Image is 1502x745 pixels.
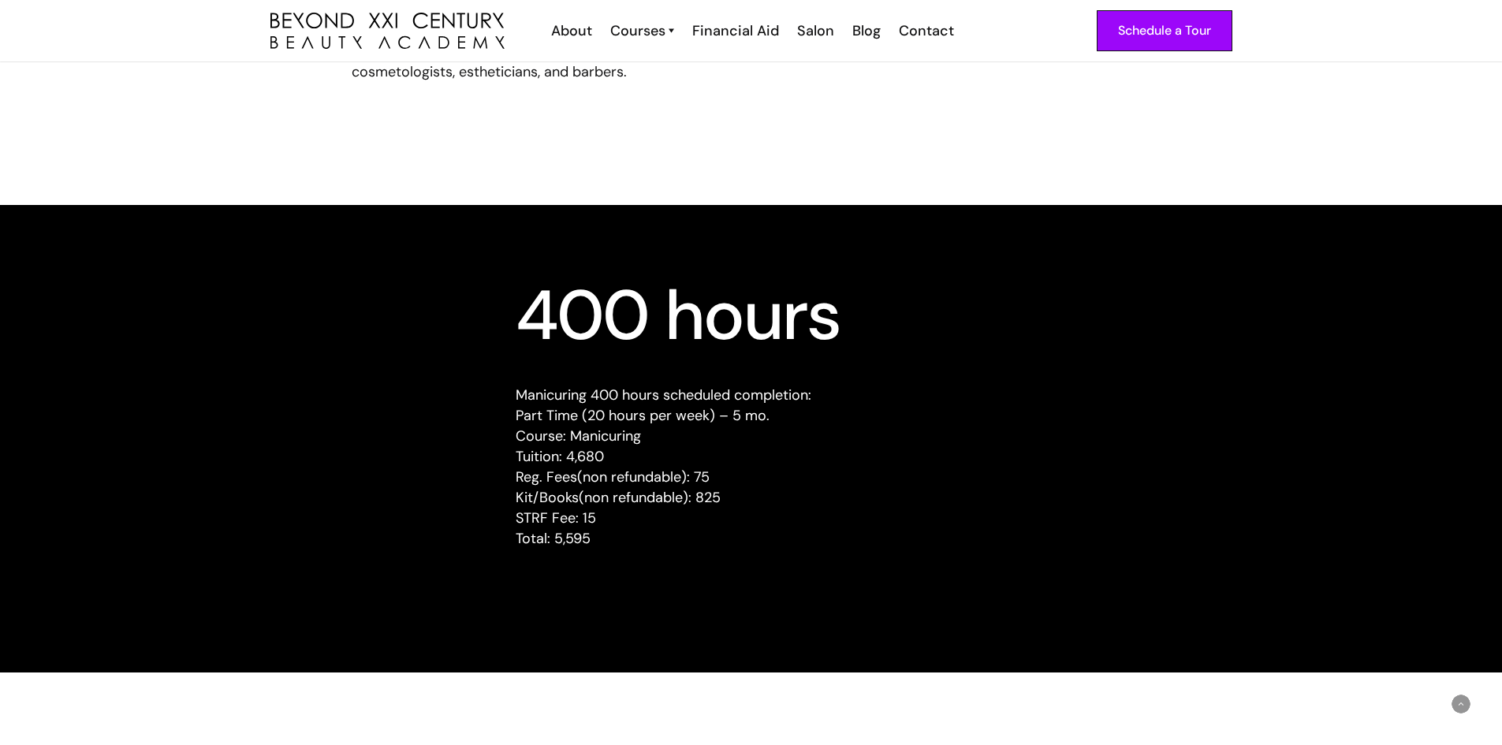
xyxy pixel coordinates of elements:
[1118,20,1211,41] div: Schedule a Tour
[692,20,779,41] div: Financial Aid
[270,13,505,50] img: beyond 21st century beauty academy logo
[610,20,674,41] a: Courses
[682,20,787,41] a: Financial Aid
[899,20,954,41] div: Contact
[270,13,505,50] a: home
[889,20,962,41] a: Contact
[551,20,592,41] div: About
[852,20,881,41] div: Blog
[842,20,889,41] a: Blog
[610,20,665,41] div: Courses
[1097,10,1232,51] a: Schedule a Tour
[541,20,600,41] a: About
[797,20,834,41] div: Salon
[516,385,987,549] p: Manicuring 400 hours scheduled completion: Part Time (20 hours per week) – 5 mo. Course: Manicuri...
[516,287,987,344] h3: 400 hours
[787,20,842,41] a: Salon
